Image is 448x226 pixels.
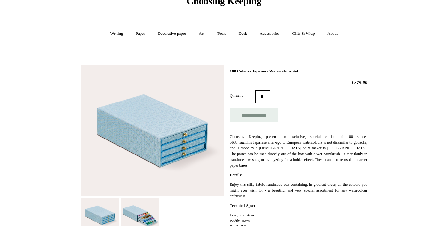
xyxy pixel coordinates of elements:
a: Writing [105,25,129,42]
a: Choosing Keeping [187,1,261,5]
a: Gifts & Wrap [286,25,321,42]
strong: Technical Spec: [230,203,255,208]
a: Desk [233,25,253,42]
label: Quantity [230,93,255,99]
em: Gansai. [233,140,245,145]
a: Decorative paper [152,25,192,42]
img: 100 Colours Japanese Watercolour Set [81,65,224,196]
a: Accessories [254,25,285,42]
a: Tools [211,25,232,42]
a: About [322,25,344,42]
p: Enjoy this silky fabric handmade box containing, in gradient order, all the colours you might eve... [230,182,367,199]
p: Choosing Keeping presents an exclusive, special edition of 100 shades of This Japanese alter-ego ... [230,134,367,168]
strong: Details: [230,173,242,177]
a: Art [193,25,210,42]
h1: 100 Colours Japanese Watercolour Set [230,69,367,74]
a: Paper [130,25,151,42]
h2: £375.00 [230,80,367,86]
